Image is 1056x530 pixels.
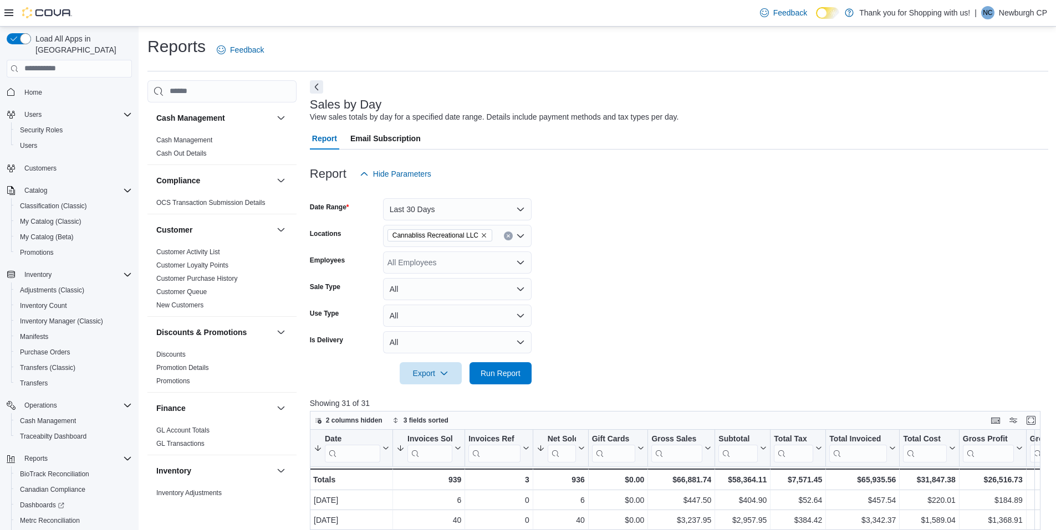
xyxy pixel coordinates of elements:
div: Total Invoiced [829,434,887,462]
div: 40 [396,513,461,527]
span: Transfers [20,379,48,388]
div: Gift Cards [591,434,635,444]
label: Use Type [310,309,339,318]
span: BioTrack Reconciliation [20,470,89,478]
div: 6 [537,493,585,507]
div: Invoices Ref [468,434,520,462]
div: $0.00 [592,513,645,527]
button: Total Tax [774,434,822,462]
span: Feedback [773,7,807,18]
span: Operations [20,399,132,412]
button: Inventory [274,464,288,477]
span: Reports [24,454,48,463]
button: Catalog [2,183,136,198]
a: Cash Management [16,414,80,428]
span: Export [406,362,455,384]
a: Dashboards [16,498,69,512]
p: Newburgh CP [999,6,1047,19]
div: 40 [537,513,585,527]
span: Cash Out Details [156,149,207,158]
span: Inventory Count [16,299,132,312]
div: Discounts & Promotions [147,348,297,392]
h3: Sales by Day [310,98,382,111]
span: Metrc Reconciliation [16,514,132,527]
span: Dashboards [20,501,64,510]
span: Catalog [24,186,47,195]
span: My Catalog (Beta) [16,230,132,244]
button: Security Roles [11,122,136,138]
div: $447.50 [651,493,711,507]
button: Discounts & Promotions [156,327,272,338]
button: Users [11,138,136,153]
span: Transfers (Classic) [20,363,75,372]
span: Catalog [20,184,132,197]
button: Transfers [11,375,136,391]
button: All [383,278,532,300]
a: Promotions [156,377,190,385]
span: Metrc Reconciliation [20,516,80,525]
span: Inventory Manager (Classic) [20,317,103,326]
div: Net Sold [547,434,575,462]
a: Inventory Count [16,299,72,312]
button: Keyboard shortcuts [989,414,1002,427]
div: $2,957.95 [718,513,767,527]
span: My Catalog (Classic) [20,217,81,226]
span: Feedback [230,44,264,55]
button: Home [2,84,136,100]
span: Cannabliss Recreational LLC [387,229,492,241]
img: Cova [22,7,72,18]
span: Classification (Classic) [16,199,132,213]
button: Gift Cards [591,434,644,462]
button: Transfers (Classic) [11,360,136,375]
button: Enter fullscreen [1024,414,1038,427]
span: Home [24,88,42,97]
span: Promotions [20,248,54,257]
span: 2 columns hidden [326,416,382,425]
span: Cash Management [156,136,212,145]
div: Totals [313,473,389,486]
span: Customer Queue [156,287,207,296]
div: Subtotal [718,434,758,462]
span: Security Roles [16,124,132,137]
a: Inventory Adjustments [156,489,222,497]
button: Purchase Orders [11,344,136,360]
button: Metrc Reconciliation [11,513,136,528]
span: Customer Purchase History [156,274,238,283]
span: Users [20,141,37,150]
div: 3 [468,473,529,486]
button: Display options [1007,414,1020,427]
button: Traceabilty Dashboard [11,429,136,444]
span: Inventory Manager (Classic) [16,315,132,328]
div: 6 [396,493,461,507]
span: Transfers [16,377,132,390]
button: Canadian Compliance [11,482,136,497]
div: [DATE] [314,513,389,527]
div: $457.54 [829,493,896,507]
span: Reports [20,452,132,465]
span: Canadian Compliance [20,485,85,494]
span: Adjustments (Classic) [20,286,84,295]
div: $0.00 [591,473,644,486]
span: Users [16,139,132,152]
div: 939 [396,473,461,486]
p: | [975,6,977,19]
label: Date Range [310,203,349,212]
span: Email Subscription [350,127,421,150]
span: Discounts [156,350,186,359]
p: Showing 31 of 31 [310,398,1048,409]
div: $7,571.45 [774,473,822,486]
button: My Catalog (Classic) [11,214,136,229]
div: Total Invoiced [829,434,887,444]
div: Total Tax [774,434,813,444]
h3: Discounts & Promotions [156,327,247,338]
a: Adjustments (Classic) [16,284,89,297]
button: Invoices Ref [468,434,529,462]
button: Run Report [470,362,532,384]
a: Transfers (Classic) [16,361,80,374]
a: Classification (Classic) [16,199,91,213]
div: $1,368.91 [963,513,1023,527]
span: Canadian Compliance [16,483,132,496]
button: Users [2,107,136,122]
div: Finance [147,424,297,455]
button: Gross Profit [963,434,1023,462]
